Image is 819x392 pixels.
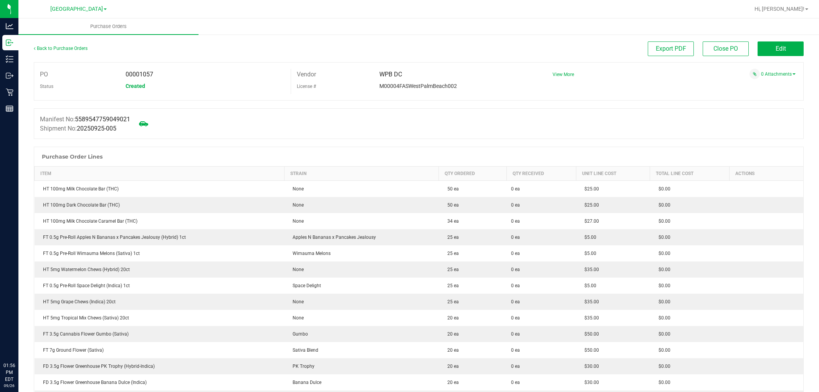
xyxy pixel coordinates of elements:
a: 0 Attachments [761,71,796,77]
th: Strain [284,167,438,181]
inline-svg: Inventory [6,55,13,63]
label: Status [40,81,53,92]
inline-svg: Outbound [6,72,13,79]
span: 20 ea [443,380,459,385]
span: Gumbo [289,331,308,337]
span: Hi, [PERSON_NAME]! [754,6,804,12]
span: $35.00 [581,315,599,321]
span: $0.00 [655,283,670,288]
span: Attach a document [750,69,760,79]
span: $25.00 [581,186,599,192]
inline-svg: Reports [6,105,13,112]
span: 20250925-005 [77,125,116,132]
span: 0 ea [511,314,520,321]
span: Created [126,83,145,89]
span: 0 ea [511,185,520,192]
span: 0 ea [511,363,520,370]
span: 20 ea [443,364,459,369]
span: None [289,218,304,224]
th: Qty Ordered [439,167,506,181]
div: HT 100mg Milk Chocolate Bar (THC) [39,185,280,192]
span: Purchase Orders [80,23,137,30]
th: Item [35,167,285,181]
inline-svg: Inbound [6,39,13,46]
span: None [289,202,304,208]
span: None [289,267,304,272]
span: WPB DC [379,71,402,78]
span: $0.00 [655,186,670,192]
div: FT 0.5g Pre-Roll Space Delight (Indica) 1ct [39,282,280,289]
span: Apples N Bananas x Pancakes Jealousy [289,235,376,240]
p: 09/26 [3,383,15,389]
span: $5.00 [581,251,596,256]
span: 0 ea [511,379,520,386]
div: FD 3.5g Flower Greenhouse Banana Dulce (Indica) [39,379,280,386]
div: HT 100mg Milk Chocolate Caramel Bar (THC) [39,218,280,225]
span: 50 ea [443,202,459,208]
p: 01:56 PM EDT [3,362,15,383]
span: $0.00 [655,315,670,321]
th: Qty Received [506,167,576,181]
span: $5.00 [581,235,596,240]
span: 0 ea [511,331,520,337]
span: $5.00 [581,283,596,288]
div: FT 7g Ground Flower (Sativa) [39,347,280,354]
button: Edit [758,41,804,56]
span: [GEOGRAPHIC_DATA] [50,6,103,12]
label: Shipment No: [40,124,116,133]
label: Manifest No: [40,115,130,124]
span: 0 ea [511,266,520,273]
span: $27.00 [581,218,599,224]
h1: Purchase Order Lines [42,154,103,160]
a: View More [553,72,574,77]
span: None [289,186,304,192]
span: 25 ea [443,267,459,272]
span: $0.00 [655,364,670,369]
label: Vendor [297,69,316,80]
th: Actions [730,167,803,181]
span: $0.00 [655,218,670,224]
div: HT 100mg Dark Chocolate Bar (THC) [39,202,280,208]
div: FT 0.5g Pre-Roll Wimauma Melons (Sativa) 1ct [39,250,280,257]
span: $25.00 [581,202,599,208]
span: PK Trophy [289,364,314,369]
span: 0 ea [511,202,520,208]
span: 25 ea [443,251,459,256]
span: $0.00 [655,299,670,304]
span: Close PO [713,45,738,52]
span: 0 ea [511,282,520,289]
span: Wimauma Melons [289,251,331,256]
span: 25 ea [443,299,459,304]
span: Sativa Blend [289,347,318,353]
label: License # [297,81,316,92]
span: 20 ea [443,347,459,353]
span: Edit [776,45,786,52]
div: HT 5mg Watermelon Chews (Hybrid) 20ct [39,266,280,273]
span: $0.00 [655,202,670,208]
label: PO [40,69,48,80]
span: $0.00 [655,267,670,272]
span: Space Delight [289,283,321,288]
span: 0 ea [511,234,520,241]
span: 20 ea [443,315,459,321]
span: 50 ea [443,186,459,192]
span: 0 ea [511,218,520,225]
span: $0.00 [655,235,670,240]
span: Mark as not Arrived [136,116,151,131]
span: $30.00 [581,364,599,369]
inline-svg: Retail [6,88,13,96]
span: $35.00 [581,267,599,272]
inline-svg: Analytics [6,22,13,30]
div: HT 5mg Grape Chews (Indica) 20ct [39,298,280,305]
span: Export PDF [656,45,686,52]
span: $50.00 [581,331,599,337]
span: 0 ea [511,347,520,354]
span: $50.00 [581,347,599,353]
span: 00001057 [126,71,153,78]
span: $0.00 [655,251,670,256]
span: 5589547759049021 [75,116,130,123]
span: None [289,315,304,321]
span: 20 ea [443,331,459,337]
a: Back to Purchase Orders [34,46,88,51]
